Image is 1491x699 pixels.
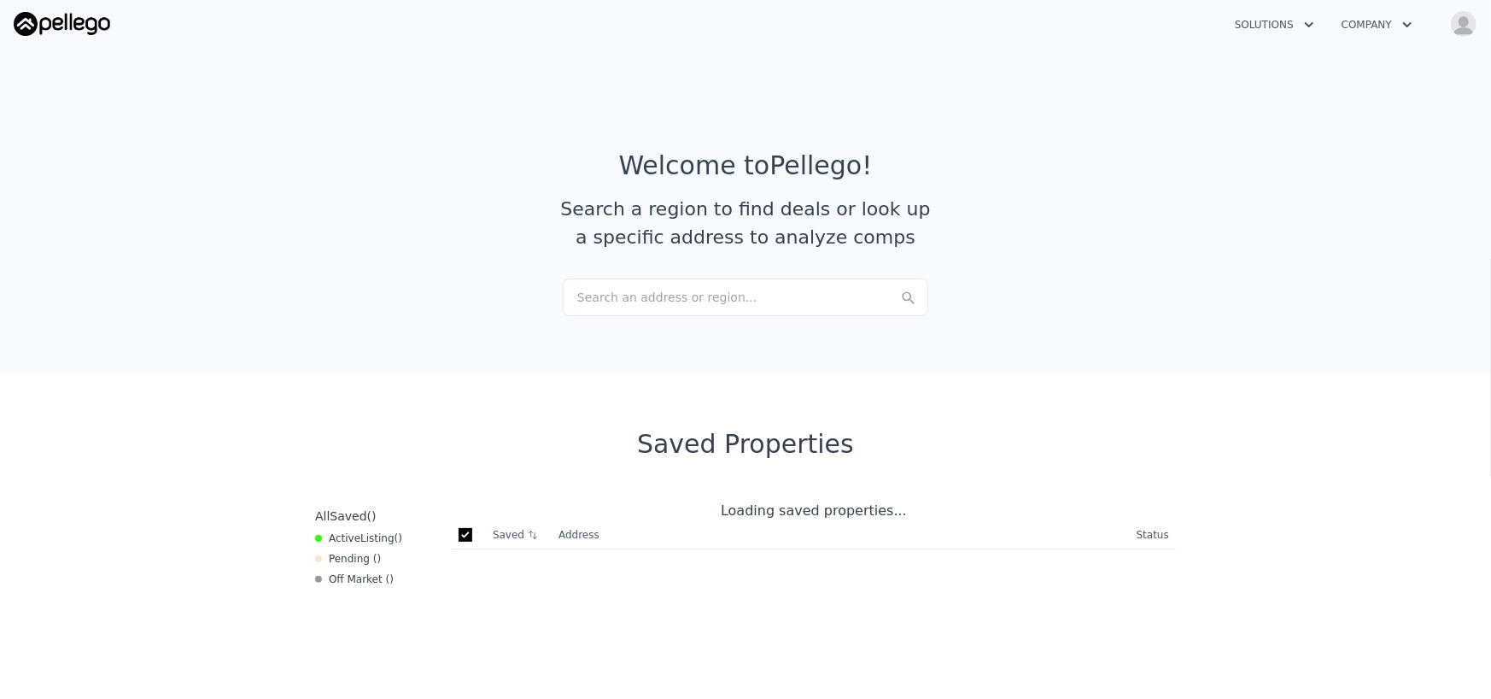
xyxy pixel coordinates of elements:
div: Search a region to find deals or look up a specific address to analyze comps [554,195,937,251]
div: Off Market ( ) [315,573,394,586]
div: Pending ( ) [315,552,381,566]
span: Listing [360,532,395,544]
th: Status [1130,521,1176,549]
div: Loading saved properties... [452,501,1176,521]
div: Welcome to Pellego ! [619,150,873,181]
th: Saved [486,521,552,549]
button: Company [1328,9,1426,40]
div: All ( ) [315,508,377,525]
img: Pellego [14,12,110,36]
img: avatar [1450,10,1477,38]
div: Saved Properties [308,429,1183,460]
th: Address [552,521,1130,549]
div: Search an address or region... [563,279,928,316]
span: Saved [330,509,366,523]
span: Active ( ) [329,532,402,545]
button: Solutions [1221,9,1328,40]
